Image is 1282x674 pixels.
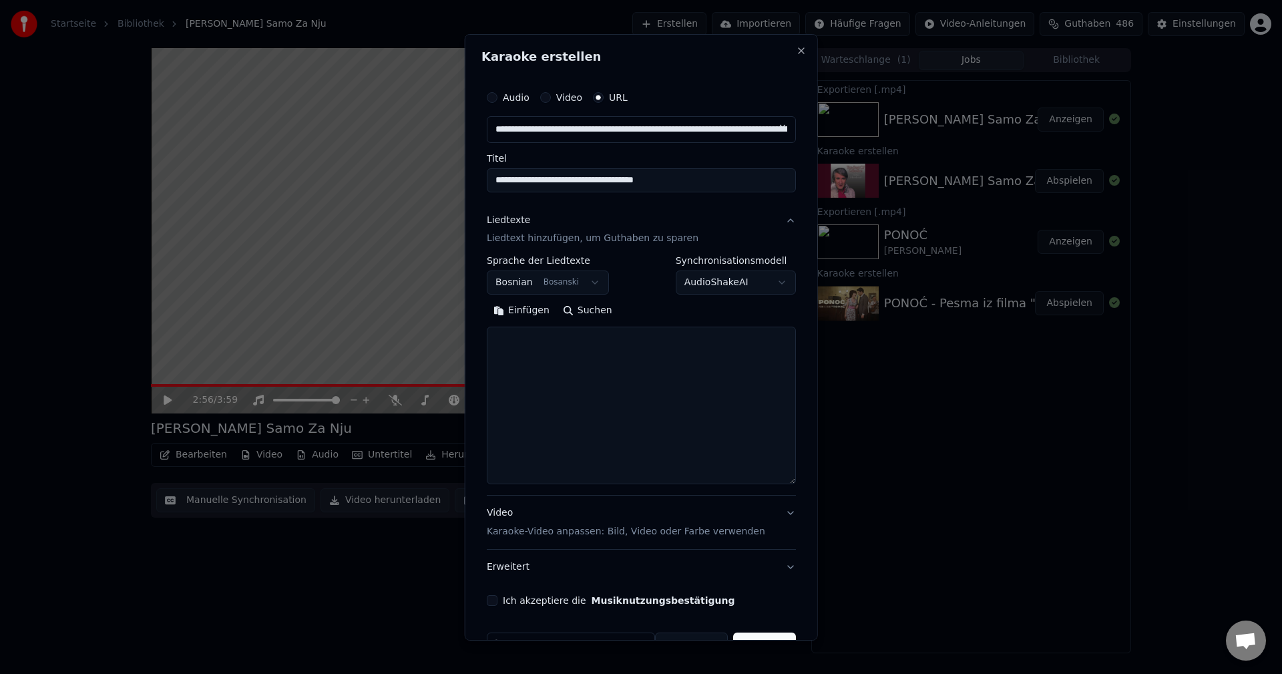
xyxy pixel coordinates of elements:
[503,596,734,605] label: Ich akzeptiere die
[487,256,796,495] div: LiedtexteLiedtext hinzufügen, um Guthaben zu sparen
[733,633,795,657] button: Erstellen
[609,92,628,102] label: URL
[509,639,649,650] span: Dies wird 4 Guthaben verbrauchen
[655,633,728,657] button: Abbrechen
[487,525,765,538] p: Karaoke-Video anpassen: Bild, Video oder Farbe verwenden
[487,232,698,245] p: Liedtext hinzufügen, um Guthaben zu sparen
[487,256,609,265] label: Sprache der Liedtexte
[487,300,556,321] button: Einfügen
[487,213,530,226] div: Liedtexte
[556,300,618,321] button: Suchen
[556,92,582,102] label: Video
[487,550,796,584] button: Erweitert
[487,496,796,549] button: VideoKaraoke-Video anpassen: Bild, Video oder Farbe verwenden
[503,92,529,102] label: Audio
[487,202,796,256] button: LiedtexteLiedtext hinzufügen, um Guthaben zu sparen
[591,596,734,605] button: Ich akzeptiere die
[675,256,795,265] label: Synchronisationsmodell
[487,506,765,538] div: Video
[487,153,796,162] label: Titel
[481,50,801,62] h2: Karaoke erstellen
